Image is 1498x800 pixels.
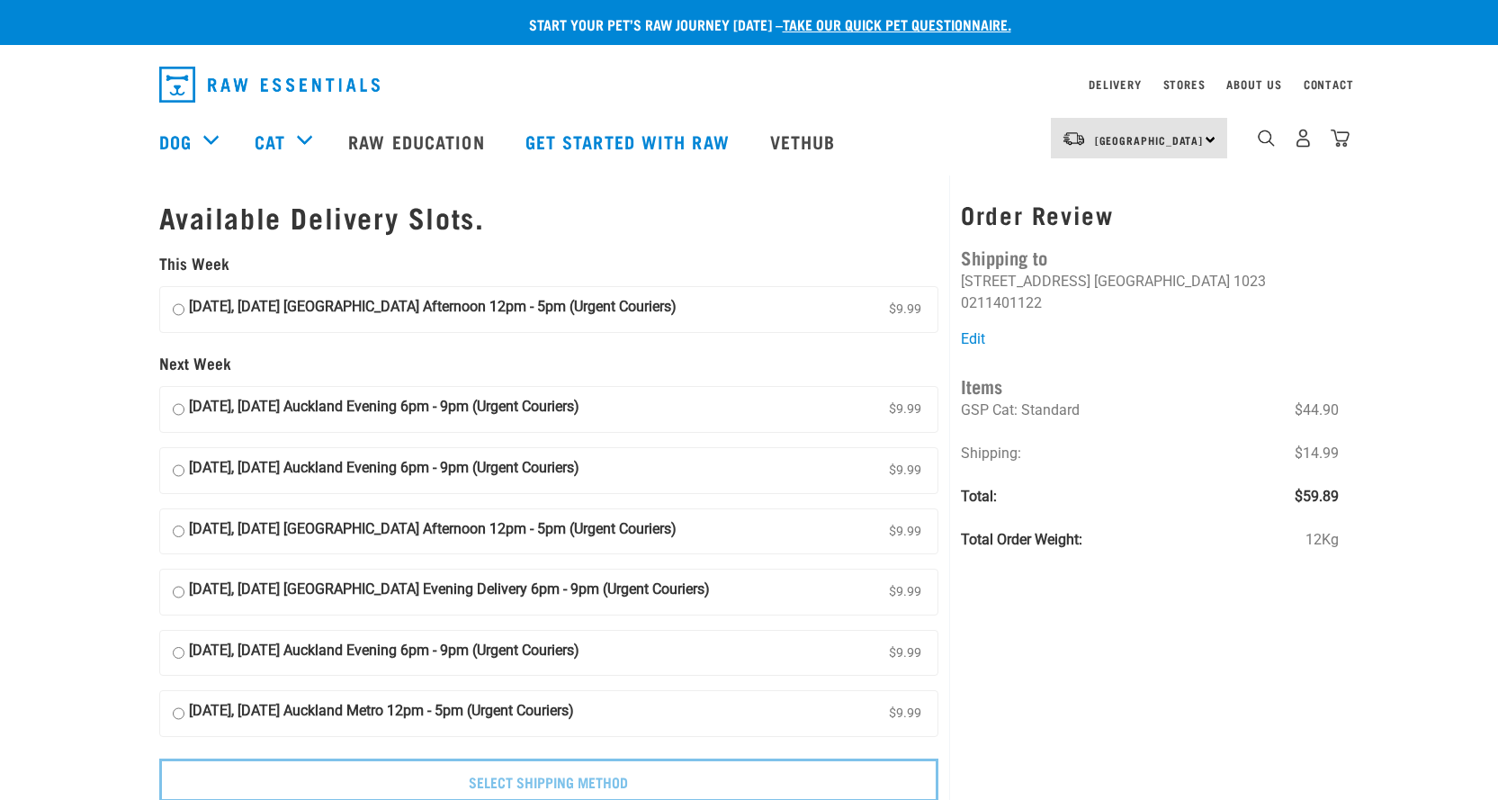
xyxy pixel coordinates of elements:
input: [DATE], [DATE] [GEOGRAPHIC_DATA] Evening Delivery 6pm - 9pm (Urgent Couriers) $9.99 [173,579,184,606]
a: Contact [1304,81,1354,87]
nav: dropdown navigation [145,59,1354,110]
h3: Order Review [961,201,1339,229]
span: $9.99 [885,700,925,727]
strong: [DATE], [DATE] [GEOGRAPHIC_DATA] Evening Delivery 6pm - 9pm (Urgent Couriers) [189,579,710,606]
strong: Total: [961,488,997,505]
img: van-moving.png [1062,130,1086,147]
span: Shipping: [961,445,1021,462]
img: home-icon-1@2x.png [1258,130,1275,147]
input: [DATE], [DATE] Auckland Evening 6pm - 9pm (Urgent Couriers) $9.99 [173,640,184,667]
span: $44.90 [1295,400,1339,421]
input: [DATE], [DATE] [GEOGRAPHIC_DATA] Afternoon 12pm - 5pm (Urgent Couriers) $9.99 [173,296,184,323]
strong: [DATE], [DATE] Auckland Metro 12pm - 5pm (Urgent Couriers) [189,700,574,727]
h5: Next Week [159,355,939,373]
a: Edit [961,330,985,347]
strong: [DATE], [DATE] [GEOGRAPHIC_DATA] Afternoon 12pm - 5pm (Urgent Couriers) [189,296,677,323]
h5: This Week [159,255,939,273]
a: Dog [159,128,192,155]
a: Vethub [752,105,858,177]
img: home-icon@2x.png [1331,129,1350,148]
h1: Available Delivery Slots. [159,201,939,233]
span: $9.99 [885,518,925,545]
li: 0211401122 [961,294,1042,311]
span: $9.99 [885,640,925,667]
a: take our quick pet questionnaire. [783,20,1011,28]
span: $9.99 [885,396,925,423]
a: Delivery [1089,81,1141,87]
span: $9.99 [885,457,925,484]
span: GSP Cat: Standard [961,401,1080,418]
span: $14.99 [1295,443,1339,464]
a: Cat [255,128,285,155]
strong: [DATE], [DATE] Auckland Evening 6pm - 9pm (Urgent Couriers) [189,396,579,423]
a: Get started with Raw [507,105,752,177]
input: [DATE], [DATE] Auckland Evening 6pm - 9pm (Urgent Couriers) $9.99 [173,457,184,484]
input: [DATE], [DATE] Auckland Evening 6pm - 9pm (Urgent Couriers) $9.99 [173,396,184,423]
strong: [DATE], [DATE] [GEOGRAPHIC_DATA] Afternoon 12pm - 5pm (Urgent Couriers) [189,518,677,545]
a: Raw Education [330,105,507,177]
li: [GEOGRAPHIC_DATA] 1023 [1094,273,1266,290]
strong: [DATE], [DATE] Auckland Evening 6pm - 9pm (Urgent Couriers) [189,640,579,667]
li: [STREET_ADDRESS] [961,273,1090,290]
span: [GEOGRAPHIC_DATA] [1095,137,1204,143]
span: $59.89 [1295,486,1339,508]
span: $9.99 [885,579,925,606]
h4: Shipping to [961,243,1339,271]
strong: Total Order Weight: [961,531,1082,548]
span: 12Kg [1305,529,1339,551]
input: [DATE], [DATE] Auckland Metro 12pm - 5pm (Urgent Couriers) $9.99 [173,700,184,727]
img: Raw Essentials Logo [159,67,380,103]
strong: [DATE], [DATE] Auckland Evening 6pm - 9pm (Urgent Couriers) [189,457,579,484]
input: [DATE], [DATE] [GEOGRAPHIC_DATA] Afternoon 12pm - 5pm (Urgent Couriers) $9.99 [173,518,184,545]
a: About Us [1226,81,1281,87]
img: user.png [1294,129,1313,148]
span: $9.99 [885,296,925,323]
a: Stores [1163,81,1206,87]
h4: Items [961,372,1339,400]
